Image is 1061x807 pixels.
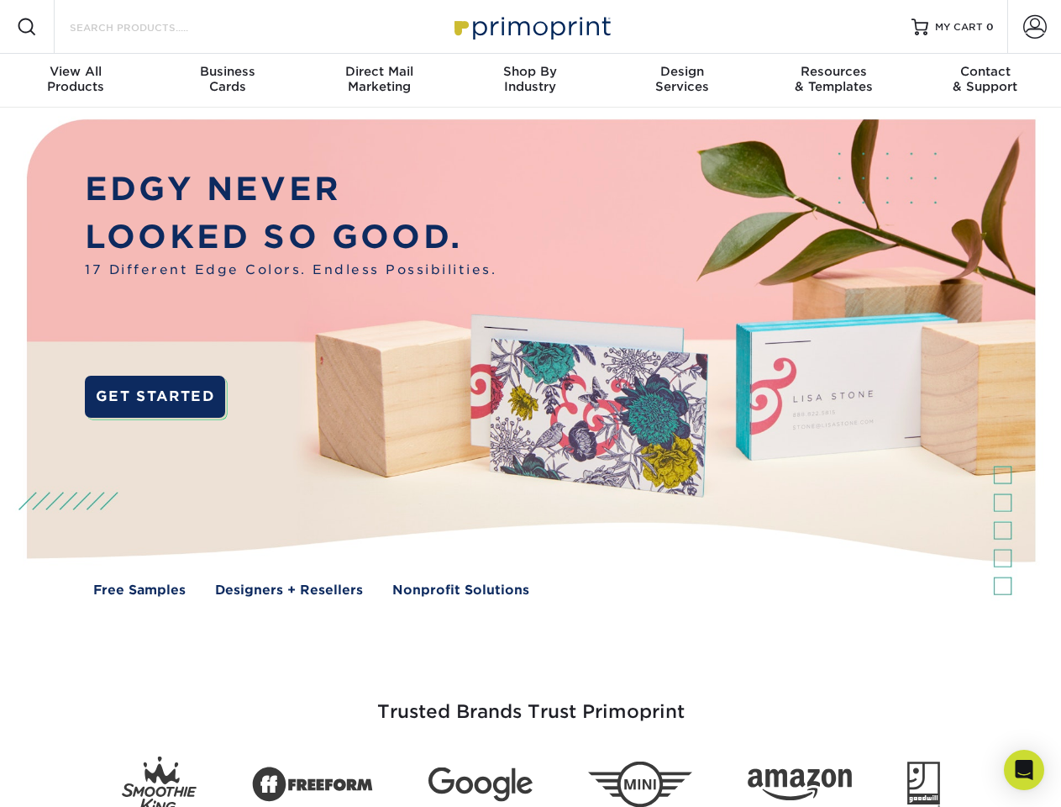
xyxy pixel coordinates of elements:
span: Direct Mail [303,64,454,79]
div: Services [607,64,758,94]
img: Primoprint [447,8,615,45]
div: & Support [910,64,1061,94]
span: 17 Different Edge Colors. Endless Possibilities. [85,261,496,280]
a: Contact& Support [910,54,1061,108]
div: Cards [151,64,302,94]
input: SEARCH PRODUCTS..... [68,17,232,37]
img: Google [428,767,533,802]
a: Nonprofit Solutions [392,581,529,600]
span: 0 [986,21,994,33]
a: Free Samples [93,581,186,600]
a: DesignServices [607,54,758,108]
p: LOOKED SO GOOD. [85,214,496,261]
div: Open Intercom Messenger [1004,750,1044,790]
a: BusinessCards [151,54,302,108]
div: & Templates [758,64,909,94]
div: Industry [454,64,606,94]
span: Business [151,64,302,79]
div: Marketing [303,64,454,94]
span: Contact [910,64,1061,79]
a: GET STARTED [85,376,225,418]
span: Design [607,64,758,79]
a: Direct MailMarketing [303,54,454,108]
img: Goodwill [907,762,940,807]
span: Shop By [454,64,606,79]
h3: Trusted Brands Trust Primoprint [39,661,1022,743]
img: Amazon [748,769,852,801]
p: EDGY NEVER [85,166,496,214]
a: Designers + Resellers [215,581,363,600]
span: MY CART [935,20,983,34]
a: Shop ByIndustry [454,54,606,108]
a: Resources& Templates [758,54,909,108]
span: Resources [758,64,909,79]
